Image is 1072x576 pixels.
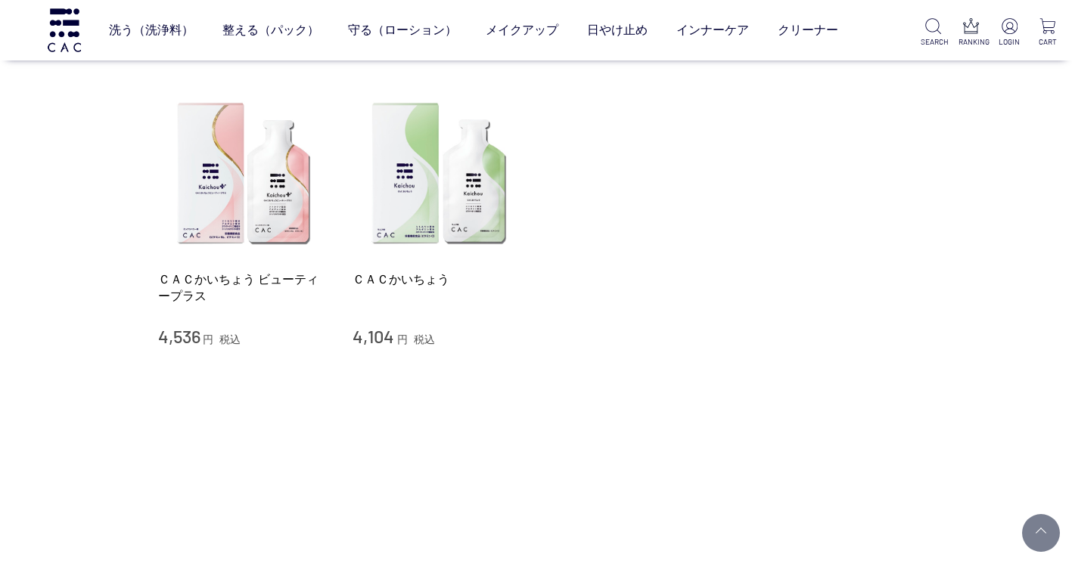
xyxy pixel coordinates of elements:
[158,88,331,260] img: ＣＡＣかいちょう ビューティープラス
[997,36,1021,48] p: LOGIN
[959,18,983,48] a: RANKING
[353,88,525,260] img: ＣＡＣかいちょう
[1036,18,1060,48] a: CART
[109,9,194,51] a: 洗う（洗浄料）
[158,271,331,304] a: ＣＡＣかいちょう ビューティープラス
[158,325,200,347] span: 4,536
[397,333,408,345] span: 円
[676,9,749,51] a: インナーケア
[959,36,983,48] p: RANKING
[486,9,558,51] a: メイクアップ
[45,8,83,51] img: logo
[921,18,945,48] a: SEARCH
[1036,36,1060,48] p: CART
[921,36,945,48] p: SEARCH
[203,333,213,345] span: 円
[353,271,525,287] a: ＣＡＣかいちょう
[353,325,394,347] span: 4,104
[778,9,838,51] a: クリーナー
[997,18,1021,48] a: LOGIN
[348,9,457,51] a: 守る（ローション）
[414,333,435,345] span: 税込
[587,9,648,51] a: 日やけ止め
[219,333,241,345] span: 税込
[222,9,319,51] a: 整える（パック）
